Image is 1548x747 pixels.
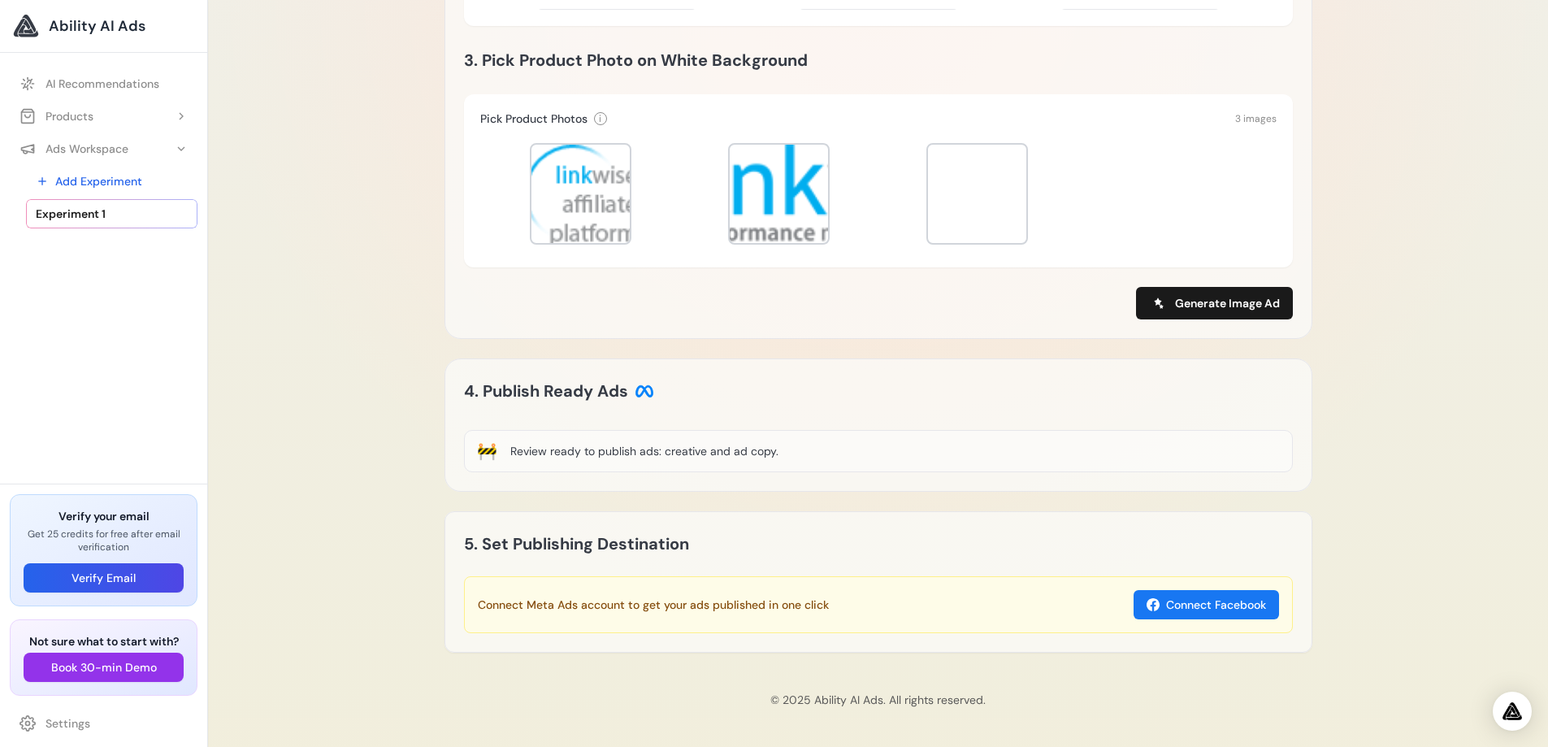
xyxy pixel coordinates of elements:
h3: Connect Meta Ads account to get your ads published in one click [478,597,829,613]
span: 3 images [1235,112,1277,125]
div: Open Intercom Messenger [1493,692,1532,731]
a: Settings [10,709,197,738]
p: Get 25 credits for free after email verification [24,528,184,554]
button: Products [10,102,197,131]
div: Ads Workspace [20,141,128,157]
h2: 4. Publish Ready Ads [464,378,654,404]
h3: Pick Product Photos [480,111,588,127]
a: Add Experiment [26,167,197,196]
h3: Verify your email [24,508,184,524]
span: Generate Image Ad [1175,295,1280,311]
button: Generate Image Ad [1136,287,1293,319]
h2: 5. Set Publishing Destination [464,531,689,557]
div: Products [20,108,93,124]
a: AI Recommendations [10,69,197,98]
button: Ads Workspace [10,134,197,163]
span: Ability AI Ads [49,15,145,37]
button: Book 30-min Demo [24,653,184,682]
h3: Not sure what to start with? [24,633,184,649]
div: Review ready to publish ads: creative and ad copy. [510,443,778,459]
img: Meta [635,381,654,401]
p: © 2025 Ability AI Ads. All rights reserved. [221,692,1535,708]
button: Verify Email [24,563,184,593]
div: 🚧 [477,440,497,463]
span: Experiment 1 [36,206,106,222]
a: Ability AI Ads [13,13,194,39]
h2: 3. Pick Product Photo on White Background [464,47,1293,73]
a: Experiment 1 [26,199,197,228]
span: i [599,112,601,125]
button: Connect Facebook [1134,590,1279,619]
